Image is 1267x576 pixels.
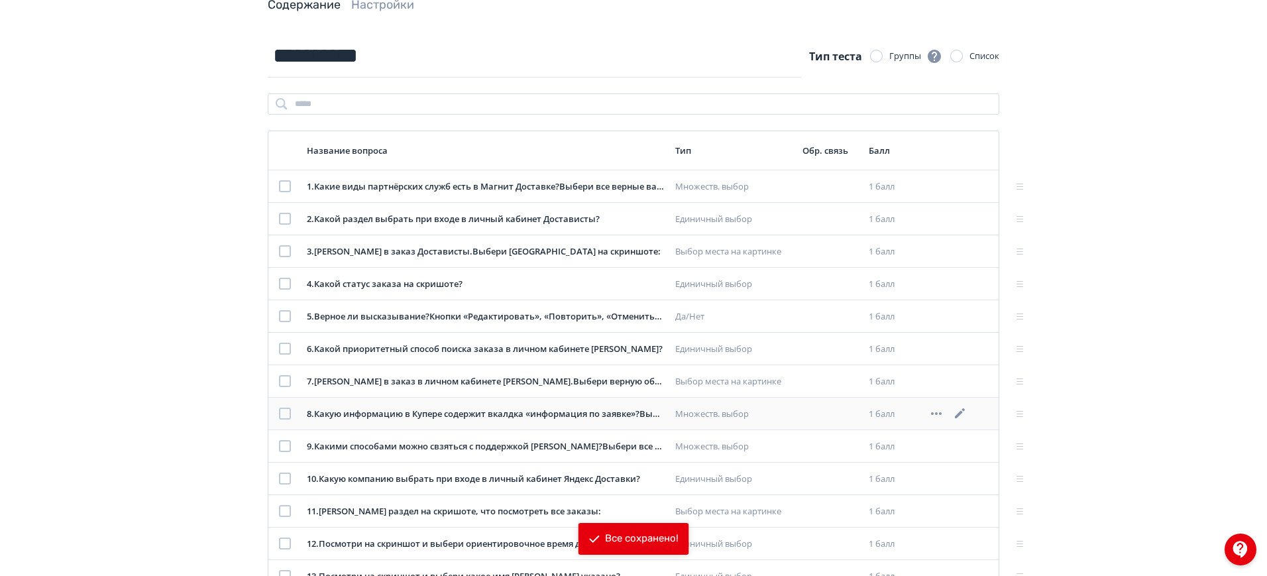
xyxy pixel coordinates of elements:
div: Единичный выбор [675,213,792,226]
div: 11 . [PERSON_NAME] раздел на скришоте, что посмотреть все заказы: [307,505,665,518]
div: 1 балл [869,343,918,356]
div: 1 балл [869,310,918,323]
div: Единичный выбор [675,538,792,551]
div: Выбор места на картинке [675,375,792,388]
div: 3 . [PERSON_NAME] в заказ Достависты.Выбери [GEOGRAPHIC_DATA] на скриншоте: [307,245,665,259]
div: 1 балл [869,278,918,291]
div: Единичный выбор [675,343,792,356]
div: Единичный выбор [675,278,792,291]
div: Да/Нет [675,310,792,323]
div: 2 . Какой раздел выбрать при входе в личный кабинет Достависты? [307,213,665,226]
div: 1 балл [869,538,918,551]
div: Тип [675,144,792,156]
div: Выбор места на картинке [675,245,792,259]
div: 10 . Какую компанию выбрать при входе в личный кабинет Яндекс Доставки? [307,473,665,486]
div: Выбор места на картинке [675,505,792,518]
div: Название вопроса [307,144,665,156]
div: 4 . Какой статус заказа на скришоте? [307,278,665,291]
div: 1 балл [869,408,918,421]
div: Группы [889,48,942,64]
div: Обр. связь [802,144,858,156]
div: 1 балл [869,440,918,453]
div: 1 балл [869,505,918,518]
div: 8 . Какую информацию в Купере содержит вкалдка «информация по заявке»?Выбери все верные вариатны: [307,408,665,421]
div: Единичный выбор [675,473,792,486]
div: 1 балл [869,180,918,194]
div: 9 . Какими способами можно свзяться с поддержкой [PERSON_NAME]?Выбери все верные варианты: [307,440,665,453]
div: Все сохранено! [605,532,679,546]
div: Множеств. выбор [675,180,792,194]
div: 1 балл [869,213,918,226]
div: 6 . Какой приоритетный способ поиска заказа в личном кабинете [PERSON_NAME]? [307,343,665,356]
div: 7 . [PERSON_NAME] в заказ в личном кабинете [PERSON_NAME].Выбери верную область на скриншоте: [307,375,665,388]
div: Балл [869,144,918,156]
div: 1 . Какие виды партнёрских служб есть в Магнит Доставке?Выбери все верные варианты: [307,180,665,194]
div: 5 . Верное ли высказывание?Кнопки «Редактировать», «Повторить», «Отменить» в работе не используем [307,310,665,323]
div: Множеств. выбор [675,408,792,421]
span: Тип теста [809,49,862,64]
div: Список [969,50,999,63]
div: 1 балл [869,473,918,486]
div: 1 балл [869,375,918,388]
div: Множеств. выбор [675,440,792,453]
div: 1 балл [869,245,918,259]
div: 12 . Посмотри на скриншот и выбери ориентировочное время достаки к клиенту: [307,538,665,551]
